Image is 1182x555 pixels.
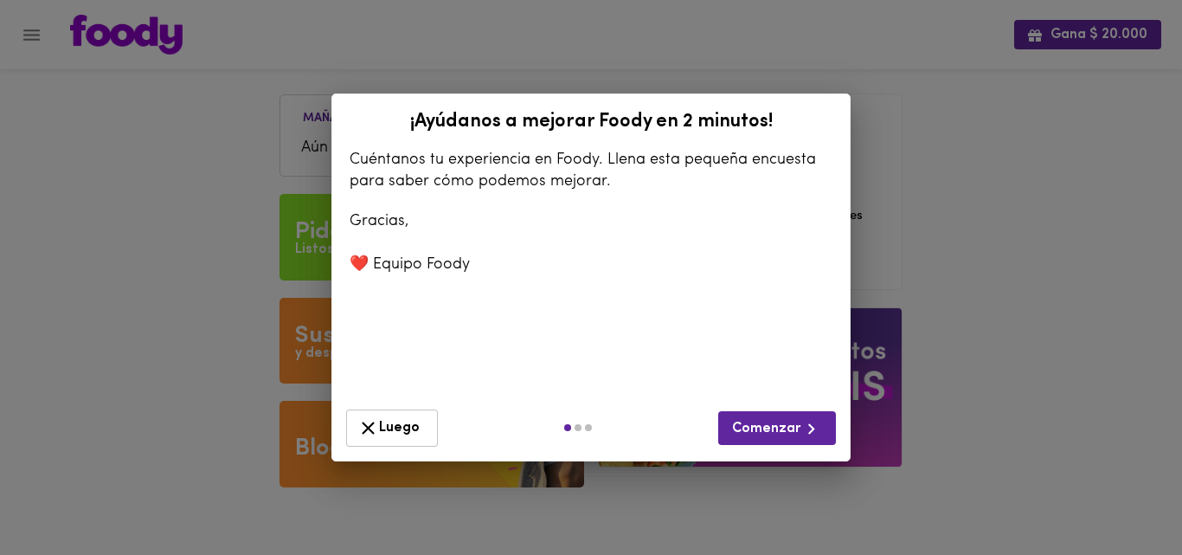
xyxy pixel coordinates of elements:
p: Gracias, ❤️ Equipo Foody [350,211,832,277]
span: Luego [357,417,427,439]
p: Cuéntanos tu experiencia en Foody. Llena esta pequeña encuesta para saber cómo podemos mejorar. [350,150,832,193]
iframe: Messagebird Livechat Widget [1082,455,1165,538]
h2: ¡Ayúdanos a mejorar Foody en 2 minutos! [341,112,841,132]
span: Comenzar [732,418,822,440]
button: Luego [346,410,438,447]
button: Comenzar [718,411,836,445]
